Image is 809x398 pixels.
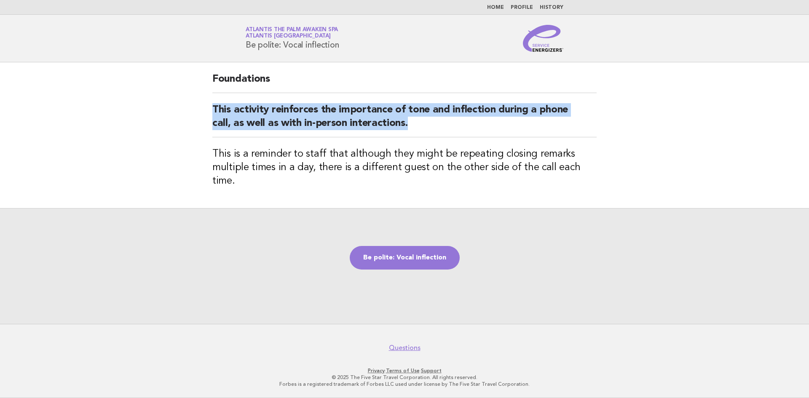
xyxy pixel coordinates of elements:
[523,25,563,52] img: Service Energizers
[246,34,331,39] span: Atlantis [GEOGRAPHIC_DATA]
[246,27,339,49] h1: Be polite: Vocal inflection
[421,368,442,374] a: Support
[350,246,460,270] a: Be polite: Vocal inflection
[147,374,662,381] p: © 2025 The Five Star Travel Corporation. All rights reserved.
[212,103,597,137] h2: This activity reinforces the importance of tone and inflection during a phone call, as well as wi...
[511,5,533,10] a: Profile
[540,5,563,10] a: History
[147,381,662,387] p: Forbes is a registered trademark of Forbes LLC used under license by The Five Star Travel Corpora...
[212,72,597,93] h2: Foundations
[147,367,662,374] p: · ·
[389,344,421,352] a: Questions
[386,368,420,374] a: Terms of Use
[368,368,385,374] a: Privacy
[487,5,504,10] a: Home
[212,147,597,188] h3: This is a reminder to staff that although they might be repeating closing remarks multiple times ...
[246,27,338,39] a: Atlantis The Palm Awaken SpaAtlantis [GEOGRAPHIC_DATA]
